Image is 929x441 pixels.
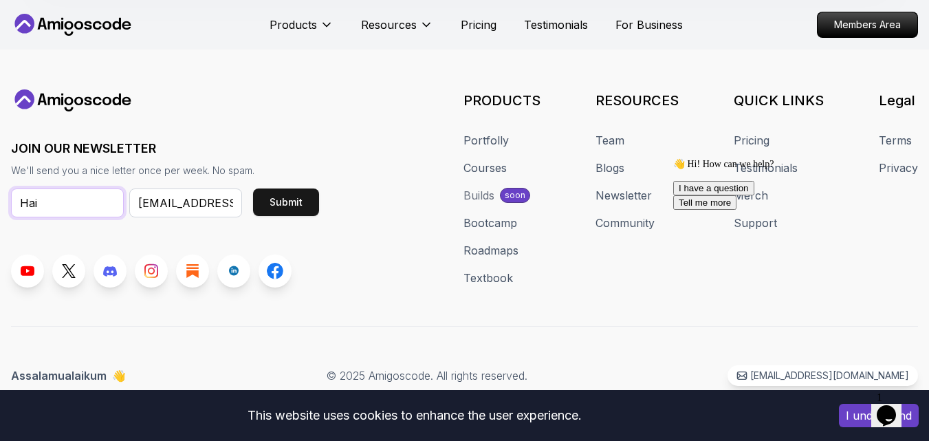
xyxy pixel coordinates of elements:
[253,189,319,216] button: Submit
[10,400,818,431] div: This website uses cookies to enhance the user experience.
[52,255,85,288] a: Twitter link
[839,404,919,427] button: Accept cookies
[463,270,513,286] a: Textbook
[463,132,509,149] a: Portfolly
[6,43,69,57] button: Tell me more
[11,189,124,217] input: Name
[135,255,168,288] a: Instagram link
[112,367,126,384] span: 👋
[129,189,242,217] input: Email
[270,17,317,33] p: Products
[817,12,918,38] a: Members Area
[505,190,525,201] p: soon
[595,132,624,149] a: Team
[259,255,292,288] a: Facebook link
[463,215,517,231] a: Bootcamp
[361,17,433,44] button: Resources
[270,195,303,209] div: Submit
[270,17,334,44] button: Products
[463,91,540,110] h3: PRODUCTS
[461,17,496,33] a: Pricing
[11,255,44,288] a: Youtube link
[879,132,912,149] a: Terms
[734,91,824,110] h3: QUICK LINKS
[11,164,319,178] p: We'll send you a nice letter once per week. No spam.
[463,242,518,259] a: Roadmaps
[217,255,250,288] a: LinkedIn link
[327,367,527,384] p: © 2025 Amigoscode. All rights reserved.
[595,187,652,204] a: Newsletter
[463,187,494,204] div: Builds
[595,91,679,110] h3: RESOURCES
[6,28,87,43] button: I have a question
[524,17,588,33] a: Testimonials
[871,386,915,427] iframe: chat widget
[595,215,655,231] a: Community
[879,91,918,110] h3: Legal
[6,6,106,17] span: 👋 Hi! How can we help?
[615,17,683,33] a: For Business
[11,139,319,158] h3: JOIN OUR NEWSLETTER
[361,17,417,33] p: Resources
[176,255,209,288] a: Blog link
[668,153,915,379] iframe: chat widget
[6,6,253,57] div: 👋 Hi! How can we help?I have a questionTell me more
[463,160,507,176] a: Courses
[734,132,769,149] a: Pricing
[94,255,127,288] a: Discord link
[595,160,624,176] a: Blogs
[11,367,126,384] p: Assalamualaikum
[818,12,917,37] p: Members Area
